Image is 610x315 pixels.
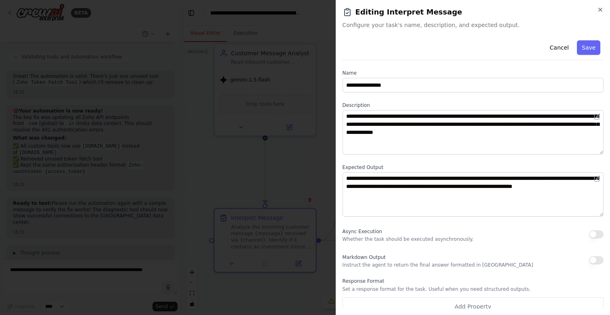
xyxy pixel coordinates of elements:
button: Open in editor [592,174,602,184]
span: Markdown Output [343,255,386,260]
p: Set a response format for the task. Useful when you need structured outputs. [343,286,604,292]
label: Description [343,102,604,108]
button: Save [577,40,600,55]
button: Open in editor [592,112,602,121]
label: Response Format [343,278,604,284]
p: Instruct the agent to return the final answer formatted in [GEOGRAPHIC_DATA] [343,262,533,268]
label: Name [343,70,604,76]
span: Configure your task's name, description, and expected output. [343,21,604,29]
span: Async Execution [343,229,382,234]
label: Expected Output [343,164,604,171]
h2: Editing Interpret Message [343,6,604,18]
p: Whether the task should be executed asynchronously. [343,236,474,242]
button: Cancel [545,40,573,55]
